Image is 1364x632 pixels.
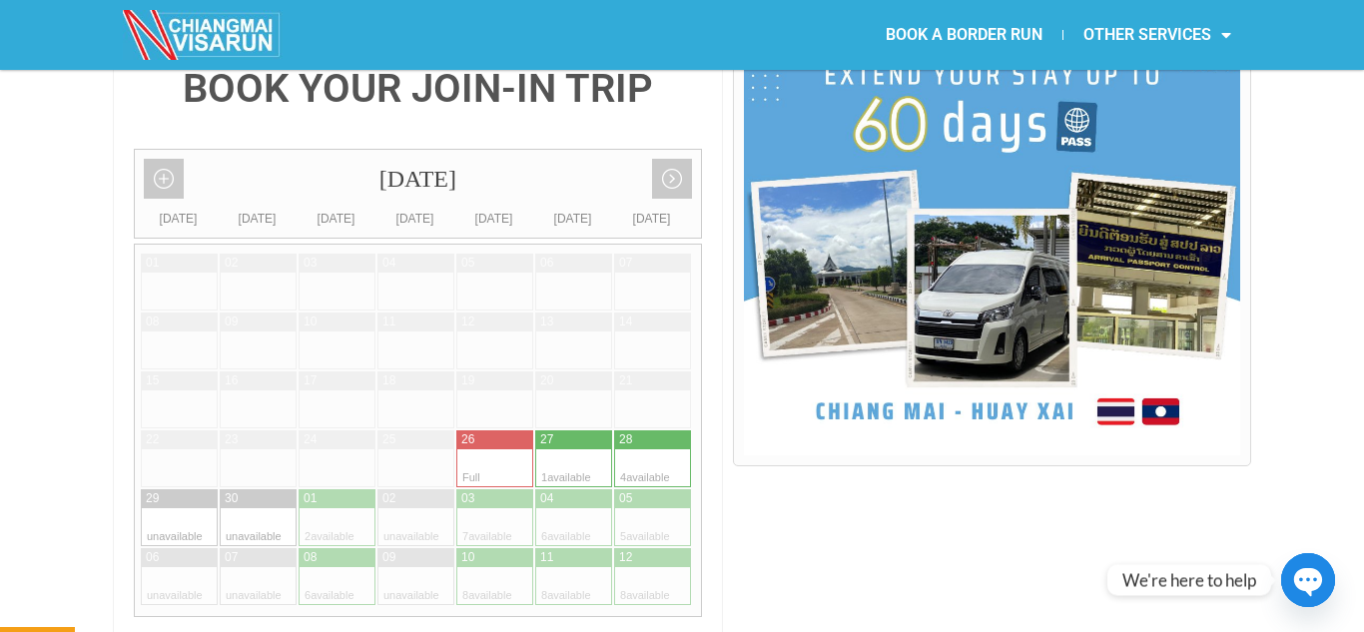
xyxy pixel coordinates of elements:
[146,255,159,272] div: 01
[225,255,238,272] div: 02
[540,431,553,448] div: 27
[382,255,395,272] div: 04
[135,150,701,209] div: [DATE]
[225,490,238,507] div: 30
[297,209,375,229] div: [DATE]
[619,372,632,389] div: 21
[461,372,474,389] div: 19
[382,431,395,448] div: 25
[146,490,159,507] div: 29
[533,209,612,229] div: [DATE]
[454,209,533,229] div: [DATE]
[304,431,317,448] div: 24
[461,314,474,330] div: 12
[146,549,159,566] div: 06
[540,490,553,507] div: 04
[382,372,395,389] div: 18
[461,431,474,448] div: 26
[139,209,218,229] div: [DATE]
[682,12,1251,58] nav: Menu
[304,490,317,507] div: 01
[612,209,691,229] div: [DATE]
[146,372,159,389] div: 15
[304,549,317,566] div: 08
[540,314,553,330] div: 13
[146,314,159,330] div: 08
[619,549,632,566] div: 12
[1063,12,1251,58] a: OTHER SERVICES
[461,549,474,566] div: 10
[225,314,238,330] div: 09
[866,12,1062,58] a: BOOK A BORDER RUN
[461,490,474,507] div: 03
[540,549,553,566] div: 11
[461,255,474,272] div: 05
[382,490,395,507] div: 02
[146,431,159,448] div: 22
[225,372,238,389] div: 16
[382,549,395,566] div: 09
[382,314,395,330] div: 11
[304,314,317,330] div: 10
[304,372,317,389] div: 17
[225,431,238,448] div: 23
[619,431,632,448] div: 28
[540,372,553,389] div: 20
[375,209,454,229] div: [DATE]
[304,255,317,272] div: 03
[540,255,553,272] div: 06
[619,314,632,330] div: 14
[225,549,238,566] div: 07
[218,209,297,229] div: [DATE]
[619,490,632,507] div: 05
[619,255,632,272] div: 07
[134,69,702,109] h4: BOOK YOUR JOIN-IN TRIP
